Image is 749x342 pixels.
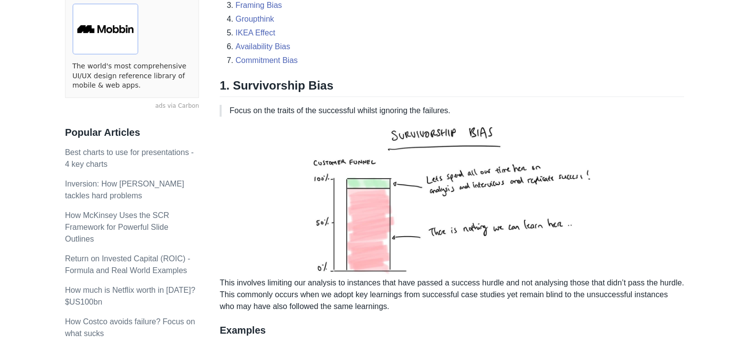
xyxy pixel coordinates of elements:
a: Groupthink [235,15,274,23]
a: The world's most comprehensive UI/UX design reference library of mobile & web apps. [72,62,192,91]
a: ads via Carbon [65,102,199,111]
a: Availability Bias [235,42,290,51]
h2: 1. Survivorship Bias [220,78,684,97]
a: How much is Netflix worth in [DATE]? $US100bn [65,286,195,306]
a: IKEA Effect [235,29,275,37]
a: Inversion: How [PERSON_NAME] tackles hard problems [65,180,184,200]
a: Framing Bias [235,1,282,9]
img: ads via Carbon [72,3,138,55]
a: How McKinsey Uses the SCR Framework for Powerful Slide Outlines [65,211,169,243]
a: Return on Invested Capital (ROIC) - Formula and Real World Examples [65,254,190,275]
img: survivorship-bias [311,124,593,277]
h3: Popular Articles [65,126,199,139]
a: How Costco avoids failure? Focus on what sucks [65,317,195,338]
a: Commitment Bias [235,56,297,64]
a: Best charts to use for presentations - 4 key charts [65,148,194,168]
p: This involves limiting our analysis to instances that have passed a success hurdle and not analys... [220,124,684,312]
p: Focus on the traits of the successful whilst ignoring the failures. [229,105,676,117]
h3: Examples [220,324,684,337]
